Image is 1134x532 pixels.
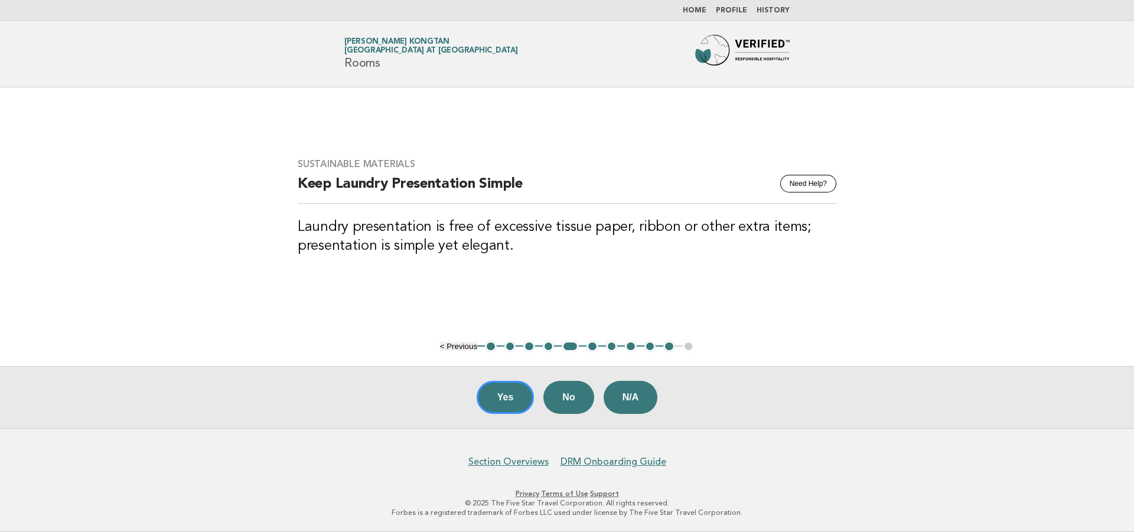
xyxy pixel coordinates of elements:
[206,508,928,517] p: Forbes is a registered trademark of Forbes LLC used under license by The Five Star Travel Corpora...
[206,498,928,508] p: © 2025 The Five Star Travel Corporation. All rights reserved.
[562,341,579,353] button: 5
[298,175,836,204] h2: Keep Laundry Presentation Simple
[477,381,535,414] button: Yes
[606,341,618,353] button: 7
[604,381,658,414] button: N/A
[298,158,836,170] h3: Sustainable Materials
[541,489,588,498] a: Terms of Use
[780,175,836,192] button: Need Help?
[586,341,598,353] button: 6
[543,341,555,353] button: 4
[344,47,518,55] span: [GEOGRAPHIC_DATA] at [GEOGRAPHIC_DATA]
[716,7,747,14] a: Profile
[298,218,836,256] h3: Laundry presentation is free of excessive tissue paper, ribbon or other extra items; presentation...
[468,456,549,468] a: Section Overviews
[625,341,637,353] button: 8
[590,489,619,498] a: Support
[523,341,535,353] button: 3
[504,341,516,353] button: 2
[485,341,497,353] button: 1
[206,489,928,498] p: · ·
[516,489,539,498] a: Privacy
[683,7,706,14] a: Home
[440,342,477,351] button: < Previous
[695,35,790,73] img: Forbes Travel Guide
[344,38,518,54] a: [PERSON_NAME] Kongtan[GEOGRAPHIC_DATA] at [GEOGRAPHIC_DATA]
[344,38,518,69] h1: Rooms
[644,341,656,353] button: 9
[663,341,675,353] button: 10
[561,456,666,468] a: DRM Onboarding Guide
[543,381,594,414] button: No
[757,7,790,14] a: History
